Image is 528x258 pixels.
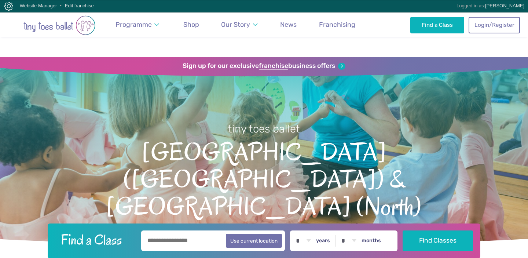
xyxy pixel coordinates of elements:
small: tiny toes ballet [228,123,300,135]
img: tiny toes ballet [8,15,111,35]
span: Shop [183,21,199,28]
label: months [362,237,381,244]
a: Our Story [218,17,261,33]
span: [GEOGRAPHIC_DATA] ([GEOGRAPHIC_DATA]) & [GEOGRAPHIC_DATA] (North) [13,136,515,220]
label: years [316,237,330,244]
span: Our Story [221,21,250,28]
strong: franchise [259,62,288,70]
span: Programme [115,21,152,28]
span: News [280,21,297,28]
a: Login/Register [469,17,520,33]
button: Find Classes [403,230,473,251]
a: Find a Class [410,17,464,33]
a: News [277,17,300,33]
button: Use current location [226,234,282,248]
a: Go to home page [8,12,111,37]
a: Franchising [316,17,359,33]
a: Sign up for our exclusivefranchisebusiness offers [183,62,345,70]
span: Franchising [319,21,355,28]
a: Shop [180,17,202,33]
h2: Find a Class [55,230,136,249]
a: Programme [112,17,163,33]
